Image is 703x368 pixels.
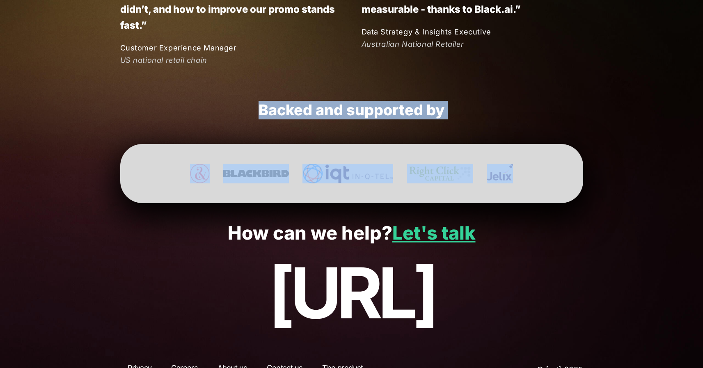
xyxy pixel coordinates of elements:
em: Australian National Retailer [362,40,464,48]
p: How can we help? [25,223,678,244]
p: Customer Experience Manager [120,42,342,54]
img: In-Q-Tel (IQT) [302,164,393,183]
h2: Backed and supported by [120,101,583,119]
img: Right Click Capital Website [407,164,473,183]
img: Blackbird Ventures Website [223,164,289,183]
a: Let's talk [392,222,476,244]
p: [URL] [25,254,678,333]
em: US national retail chain [120,56,207,64]
img: Pan Effect Website [190,164,210,183]
p: Data Strategy & Insights Executive [362,26,584,38]
img: Jelix Ventures Website [487,164,513,183]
